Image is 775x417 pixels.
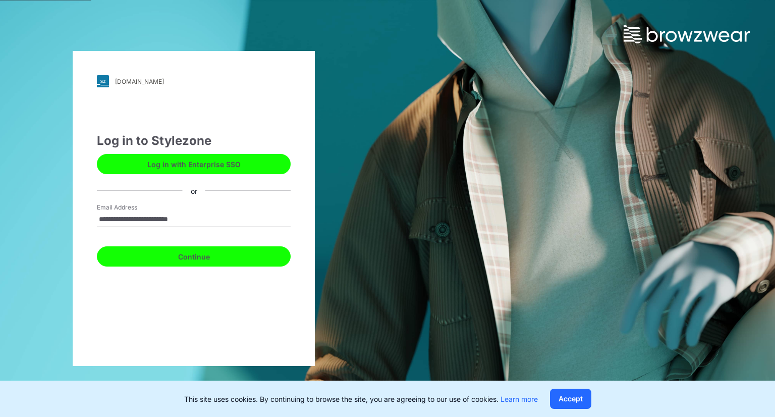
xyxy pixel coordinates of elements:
[501,395,538,403] a: Learn more
[624,25,750,43] img: browzwear-logo.73288ffb.svg
[97,132,291,150] div: Log in to Stylezone
[97,246,291,267] button: Continue
[550,389,591,409] button: Accept
[183,185,205,196] div: or
[97,75,109,87] img: svg+xml;base64,PHN2ZyB3aWR0aD0iMjgiIGhlaWdodD0iMjgiIHZpZXdCb3g9IjAgMCAyOCAyOCIgZmlsbD0ibm9uZSIgeG...
[115,78,164,85] div: [DOMAIN_NAME]
[97,75,291,87] a: [DOMAIN_NAME]
[97,154,291,174] button: Log in with Enterprise SSO
[184,394,538,404] p: This site uses cookies. By continuing to browse the site, you are agreeing to our use of cookies.
[97,203,168,212] label: Email Address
